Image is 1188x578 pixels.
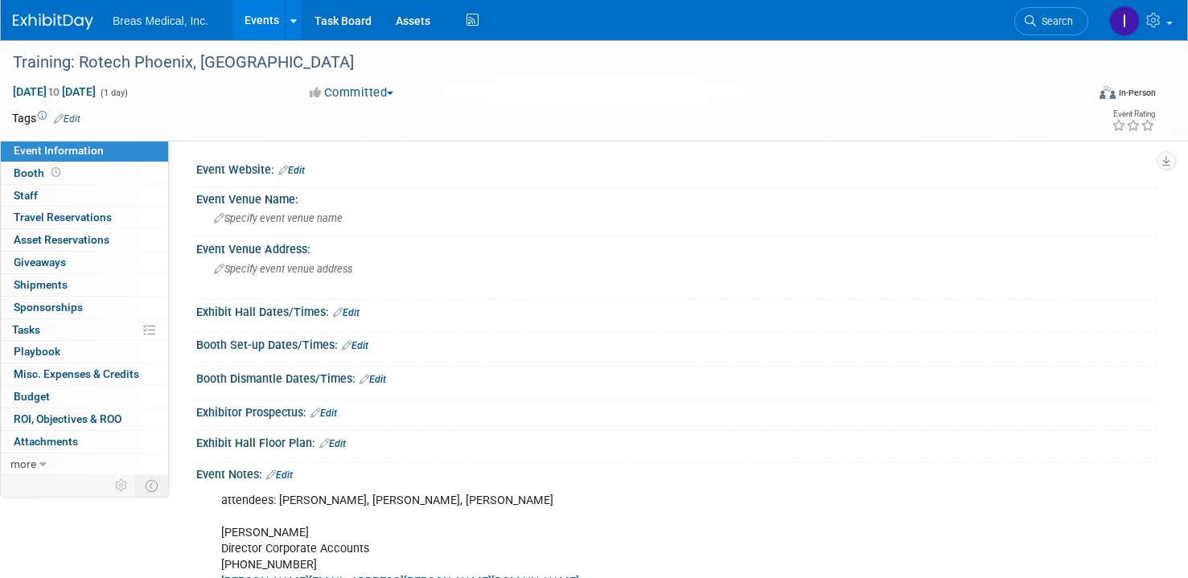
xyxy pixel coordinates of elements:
[12,84,97,99] span: [DATE] [DATE]
[14,211,112,223] span: Travel Reservations
[342,340,368,351] a: Edit
[14,301,83,314] span: Sponsorships
[54,113,80,125] a: Edit
[113,14,208,27] span: Breas Medical, Inc.
[196,462,1156,483] div: Event Notes:
[333,307,360,318] a: Edit
[12,110,80,126] td: Tags
[214,212,343,224] span: Specify event venue name
[1,319,168,341] a: Tasks
[196,367,1156,387] div: Booth Dismantle Dates/Times:
[7,48,1059,77] div: Training: Rotech Phoenix, [GEOGRAPHIC_DATA]
[310,408,337,419] a: Edit
[1,386,168,408] a: Budget
[108,475,136,496] td: Personalize Event Tab Strip
[1036,15,1073,27] span: Search
[14,367,139,380] span: Misc. Expenses & Credits
[196,158,1156,178] div: Event Website:
[1112,110,1155,118] div: Event Rating
[319,438,346,449] a: Edit
[14,144,104,157] span: Event Information
[1,341,168,363] a: Playbook
[14,390,50,403] span: Budget
[99,88,128,98] span: (1 day)
[1014,7,1088,35] a: Search
[196,300,1156,321] div: Exhibit Hall Dates/Times:
[47,85,62,98] span: to
[14,345,60,358] span: Playbook
[1,408,168,430] a: ROI, Objectives & ROO
[1,185,168,207] a: Staff
[14,166,64,179] span: Booth
[1,431,168,453] a: Attachments
[136,475,169,496] td: Toggle Event Tabs
[1,274,168,296] a: Shipments
[48,166,64,178] span: Booth not reserved yet
[1118,87,1156,99] div: In-Person
[1,297,168,318] a: Sponsorships
[196,400,1156,421] div: Exhibitor Prospectus:
[266,469,293,481] a: Edit
[196,187,1156,207] div: Event Venue Name:
[1,207,168,228] a: Travel Reservations
[214,263,352,275] span: Specify event venue address
[1109,6,1140,36] img: Inga Dolezar
[14,412,121,425] span: ROI, Objectives & ROO
[1,229,168,251] a: Asset Reservations
[14,278,68,291] span: Shipments
[1,162,168,184] a: Booth
[196,333,1156,354] div: Booth Set-up Dates/Times:
[1,252,168,273] a: Giveaways
[1100,86,1116,99] img: Format-Inperson.png
[985,84,1156,108] div: Event Format
[14,189,38,202] span: Staff
[10,457,36,470] span: more
[196,237,1156,257] div: Event Venue Address:
[1,363,168,385] a: Misc. Expenses & Credits
[14,256,66,269] span: Giveaways
[278,165,305,176] a: Edit
[12,323,40,336] span: Tasks
[1,140,168,162] a: Event Information
[360,374,386,385] a: Edit
[1,453,168,475] a: more
[14,435,78,448] span: Attachments
[304,84,400,101] button: Committed
[13,14,93,30] img: ExhibitDay
[196,431,1156,452] div: Exhibit Hall Floor Plan:
[14,233,109,246] span: Asset Reservations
